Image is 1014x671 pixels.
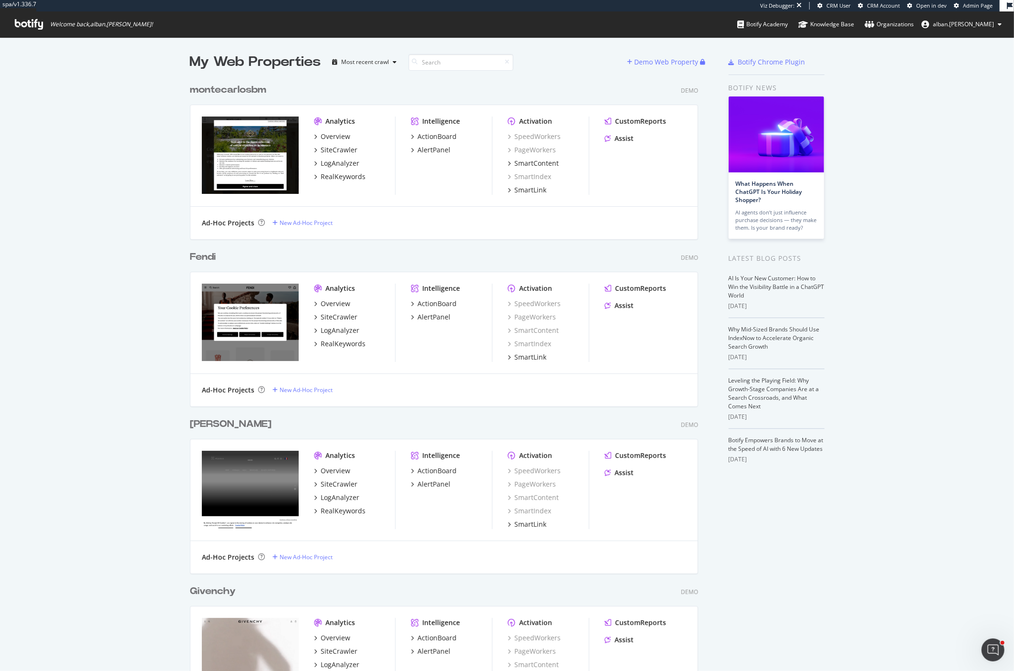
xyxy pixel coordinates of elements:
div: CustomReports [615,284,666,293]
a: Leveling the Playing Field: Why Growth-Stage Companies Are at a Search Crossroads, and What Comes... [729,376,819,410]
div: SiteCrawler [321,647,357,656]
div: PageWorkers [508,647,556,656]
a: PageWorkers [508,145,556,155]
span: CRM Account [867,2,900,9]
div: Analytics [325,451,355,460]
a: New Ad-Hoc Project [272,219,333,227]
a: SmartLink [508,352,546,362]
a: SiteCrawler [314,647,357,656]
div: Viz Debugger: [760,2,794,10]
a: SmartIndex [508,339,551,349]
a: AlertPanel [411,479,450,489]
div: Intelligence [422,618,460,628]
a: SiteCrawler [314,479,357,489]
a: Fendi [190,250,220,264]
a: CRM Account [858,2,900,10]
div: AlertPanel [418,312,450,322]
a: ActionBoard [411,633,457,643]
div: Analytics [325,618,355,628]
a: SmartIndex [508,506,551,516]
a: Admin Page [954,2,993,10]
a: CustomReports [605,451,666,460]
a: Botify Chrome Plugin [729,57,805,67]
div: RealKeywords [321,172,366,181]
a: Organizations [865,11,914,37]
a: Open in dev [907,2,947,10]
div: [DATE] [729,302,825,310]
a: SmartLink [508,520,546,529]
div: Demo Web Property [635,57,699,67]
div: AlertPanel [418,145,450,155]
a: What Happens When ChatGPT Is Your Holiday Shopper? [736,180,802,204]
a: LogAnalyzer [314,493,359,502]
div: New Ad-Hoc Project [280,219,333,227]
a: SmartContent [508,493,559,502]
a: SpeedWorkers [508,299,561,309]
img: What Happens When ChatGPT Is Your Holiday Shopper? [729,96,824,172]
a: Overview [314,299,350,309]
a: Knowledge Base [798,11,854,37]
a: [PERSON_NAME] [190,417,275,431]
a: New Ad-Hoc Project [272,386,333,394]
div: Botify news [729,83,825,93]
iframe: Intercom live chat [982,639,1004,661]
div: SmartLink [514,185,546,195]
a: RealKeywords [314,339,366,349]
div: Ad-Hoc Projects [202,218,254,228]
div: Organizations [865,20,914,29]
a: CRM User [817,2,851,10]
a: LogAnalyzer [314,159,359,168]
div: Ad-Hoc Projects [202,385,254,395]
a: Demo Web Property [627,58,700,66]
span: Welcome back, alban.[PERSON_NAME] ! [50,21,153,28]
button: alban.[PERSON_NAME] [914,17,1009,32]
a: PageWorkers [508,312,556,322]
a: Givenchy [190,585,240,598]
div: Knowledge Base [798,20,854,29]
div: Ad-Hoc Projects [202,553,254,562]
div: Activation [519,618,552,628]
a: SmartContent [508,660,559,670]
div: Demo [681,588,698,596]
a: CustomReports [605,117,666,126]
div: AlertPanel [418,479,450,489]
a: SiteCrawler [314,312,357,322]
a: Assist [605,468,634,478]
div: Activation [519,451,552,460]
a: Overview [314,132,350,141]
div: Most recent crawl [342,59,389,65]
a: SpeedWorkers [508,466,561,476]
img: montecarlosbm [202,117,299,194]
div: [DATE] [729,353,825,362]
div: Botify Academy [737,20,788,29]
div: CustomReports [615,618,666,628]
div: [DATE] [729,455,825,464]
div: Botify Chrome Plugin [738,57,805,67]
div: [DATE] [729,413,825,421]
img: Fendi [202,284,299,361]
div: Demo [681,86,698,95]
a: LogAnalyzer [314,326,359,335]
a: SpeedWorkers [508,132,561,141]
button: Demo Web Property [627,54,700,70]
div: ActionBoard [418,633,457,643]
button: Most recent crawl [329,54,401,70]
div: montecarlosbm [190,83,266,97]
a: Botify Academy [737,11,788,37]
a: AlertPanel [411,312,450,322]
a: CustomReports [605,618,666,628]
div: SmartContent [514,159,559,168]
a: Botify Empowers Brands to Move at the Speed of AI with 6 New Updates [729,436,824,453]
img: Kenzo Parfums [202,451,299,528]
div: RealKeywords [321,506,366,516]
div: Analytics [325,284,355,293]
div: Latest Blog Posts [729,253,825,264]
div: Assist [615,635,634,645]
div: LogAnalyzer [321,326,359,335]
div: [PERSON_NAME] [190,417,272,431]
a: RealKeywords [314,172,366,181]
